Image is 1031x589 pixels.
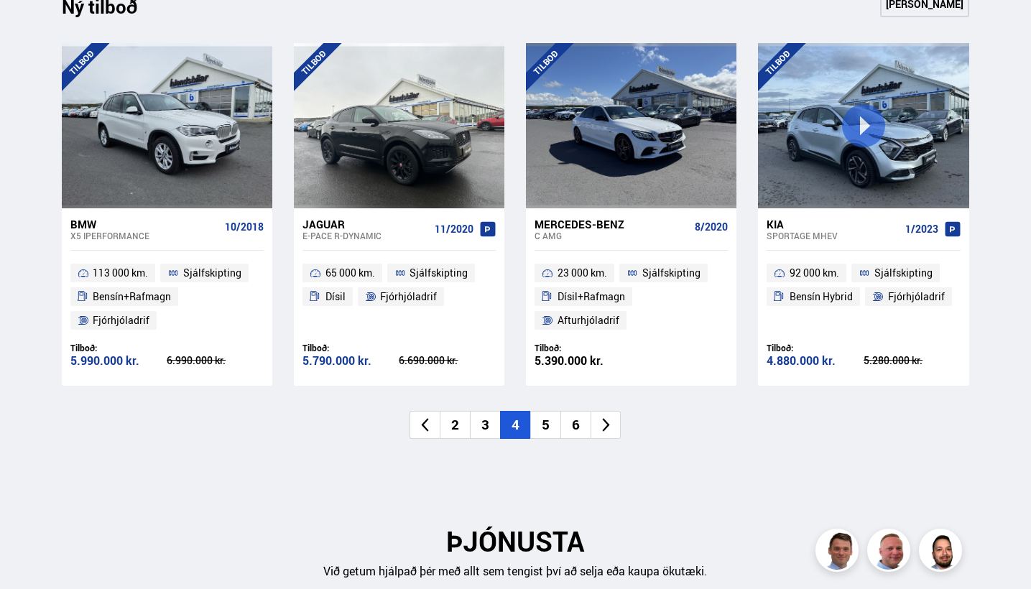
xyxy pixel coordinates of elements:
[874,264,933,282] span: Sjálfskipting
[818,531,861,574] img: FbJEzSuNWCJXmdc-.webp
[440,411,470,439] li: 2
[302,231,429,241] div: E-Pace R-DYNAMIC
[183,264,241,282] span: Sjálfskipting
[70,355,167,367] div: 5.990.000 kr.
[225,221,264,233] span: 10/2018
[62,563,969,580] p: Við getum hjálpað þér með allt sem tengist því að selja eða kaupa ökutæki.
[558,288,625,305] span: Dísil+Rafmagn
[560,411,591,439] li: 6
[921,531,964,574] img: nhp88E3Fdnt1Opn2.png
[767,343,864,353] div: Tilboð:
[93,288,171,305] span: Bensín+Rafmagn
[325,288,346,305] span: Dísil
[790,288,853,305] span: Bensín Hybrid
[535,218,689,231] div: Mercedes-Benz
[530,411,560,439] li: 5
[70,218,219,231] div: BMW
[535,343,632,353] div: Tilboð:
[399,356,496,366] div: 6.690.000 kr.
[888,288,945,305] span: Fjórhjóladrif
[758,208,968,386] a: Kia Sportage MHEV 1/2023 92 000 km. Sjálfskipting Bensín Hybrid Fjórhjóladrif Tilboð: 4.880.000 k...
[869,531,912,574] img: siFngHWaQ9KaOqBr.png
[302,355,399,367] div: 5.790.000 kr.
[93,312,149,329] span: Fjórhjóladrif
[70,343,167,353] div: Tilboð:
[558,312,619,329] span: Afturhjóladrif
[500,411,530,439] li: 4
[767,218,899,231] div: Kia
[470,411,500,439] li: 3
[70,231,219,241] div: X5 IPERFORMANCE
[62,208,272,386] a: BMW X5 IPERFORMANCE 10/2018 113 000 km. Sjálfskipting Bensín+Rafmagn Fjórhjóladrif Tilboð: 5.990....
[167,356,264,366] div: 6.990.000 kr.
[864,356,961,366] div: 5.280.000 kr.
[905,223,938,235] span: 1/2023
[767,355,864,367] div: 4.880.000 kr.
[535,231,689,241] div: C AMG
[767,231,899,241] div: Sportage MHEV
[294,208,504,386] a: Jaguar E-Pace R-DYNAMIC 11/2020 65 000 km. Sjálfskipting Dísil Fjórhjóladrif Tilboð: 5.790.000 kr...
[790,264,839,282] span: 92 000 km.
[302,218,429,231] div: Jaguar
[62,525,969,557] h2: ÞJÓNUSTA
[435,223,473,235] span: 11/2020
[11,6,55,49] button: Open LiveChat chat widget
[302,343,399,353] div: Tilboð:
[325,264,375,282] span: 65 000 km.
[410,264,468,282] span: Sjálfskipting
[93,264,148,282] span: 113 000 km.
[695,221,728,233] span: 8/2020
[526,208,736,386] a: Mercedes-Benz C AMG 8/2020 23 000 km. Sjálfskipting Dísil+Rafmagn Afturhjóladrif Tilboð: 5.390.00...
[535,355,632,367] div: 5.390.000 kr.
[642,264,701,282] span: Sjálfskipting
[558,264,607,282] span: 23 000 km.
[380,288,437,305] span: Fjórhjóladrif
